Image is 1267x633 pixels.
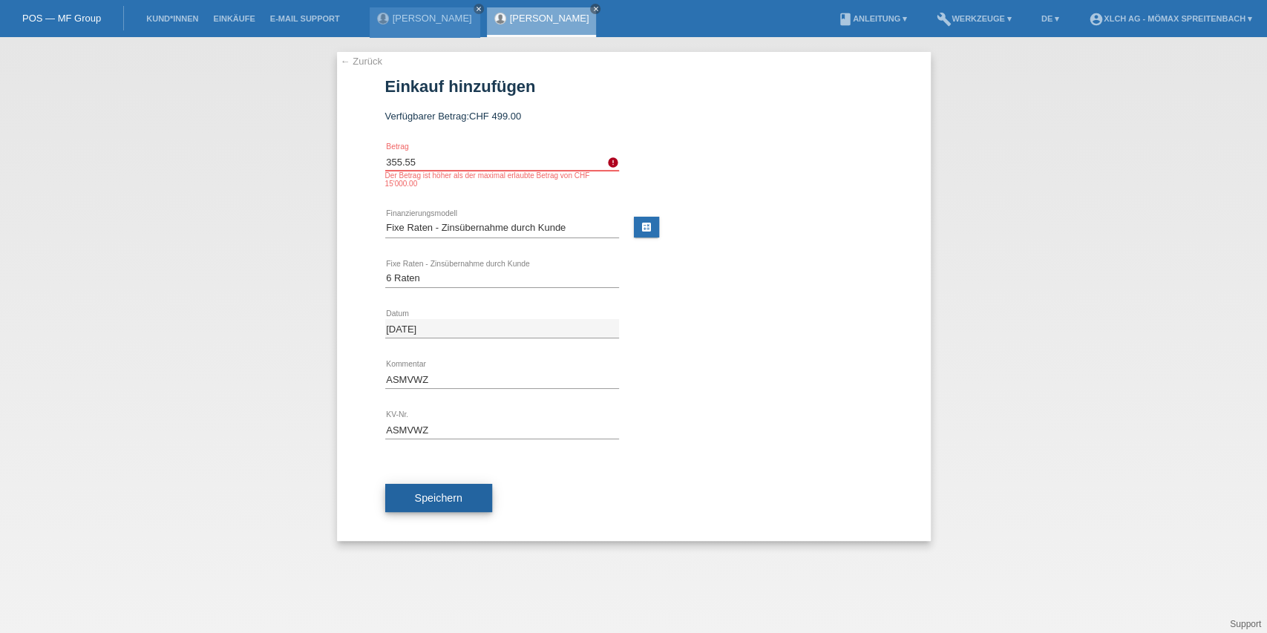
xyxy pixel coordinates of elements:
i: build [937,12,952,27]
span: CHF 499.00 [469,111,521,122]
a: Kund*innen [139,14,206,23]
a: buildWerkzeuge ▾ [929,14,1019,23]
i: book [838,12,853,27]
div: Verfügbarer Betrag: [385,111,883,122]
span: Speichern [415,492,462,504]
a: [PERSON_NAME] [510,13,589,24]
a: POS — MF Group [22,13,101,24]
a: calculate [634,217,659,237]
i: account_circle [1089,12,1104,27]
a: Einkäufe [206,14,262,23]
a: close [590,4,600,14]
a: close [474,4,484,14]
a: account_circleXLCH AG - Mömax Spreitenbach ▾ [1081,14,1260,23]
button: Speichern [385,484,492,512]
a: bookAnleitung ▾ [831,14,914,23]
i: calculate [641,221,652,233]
h1: Einkauf hinzufügen [385,77,883,96]
a: ← Zurück [341,56,382,67]
a: Support [1230,619,1261,629]
a: E-Mail Support [263,14,347,23]
div: Der Betrag ist höher als der maximal erlaubte Betrag von CHF 15'000.00 [385,171,619,188]
a: [PERSON_NAME] [393,13,472,24]
i: close [592,5,599,13]
i: error [607,157,619,168]
a: DE ▾ [1034,14,1067,23]
i: close [475,5,482,13]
